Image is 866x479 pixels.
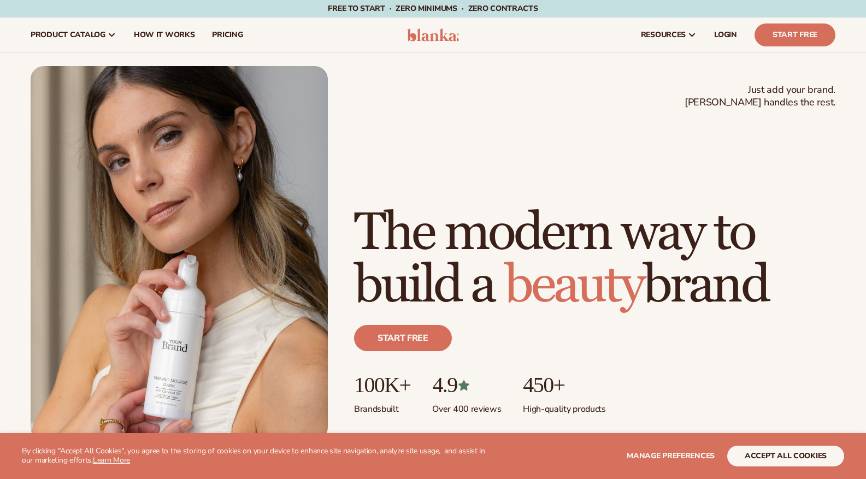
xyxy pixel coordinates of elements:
[407,28,459,42] img: logo
[432,373,501,397] p: 4.9
[354,207,835,312] h1: The modern way to build a brand
[755,23,835,46] a: Start Free
[22,447,486,465] p: By clicking "Accept All Cookies", you agree to the storing of cookies on your device to enhance s...
[354,373,410,397] p: 100K+
[627,446,715,466] button: Manage preferences
[203,17,251,52] a: pricing
[31,31,105,39] span: product catalog
[714,31,737,39] span: LOGIN
[354,397,410,415] p: Brands built
[685,84,835,109] span: Just add your brand. [PERSON_NAME] handles the rest.
[31,66,328,441] img: Female holding tanning mousse.
[523,373,605,397] p: 450+
[212,31,243,39] span: pricing
[93,455,130,465] a: Learn More
[354,325,452,351] a: Start free
[328,3,538,14] span: Free to start · ZERO minimums · ZERO contracts
[632,17,705,52] a: resources
[641,31,686,39] span: resources
[504,253,643,317] span: beauty
[627,451,715,461] span: Manage preferences
[432,397,501,415] p: Over 400 reviews
[125,17,204,52] a: How It Works
[705,17,746,52] a: LOGIN
[523,397,605,415] p: High-quality products
[22,17,125,52] a: product catalog
[134,31,195,39] span: How It Works
[727,446,844,466] button: accept all cookies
